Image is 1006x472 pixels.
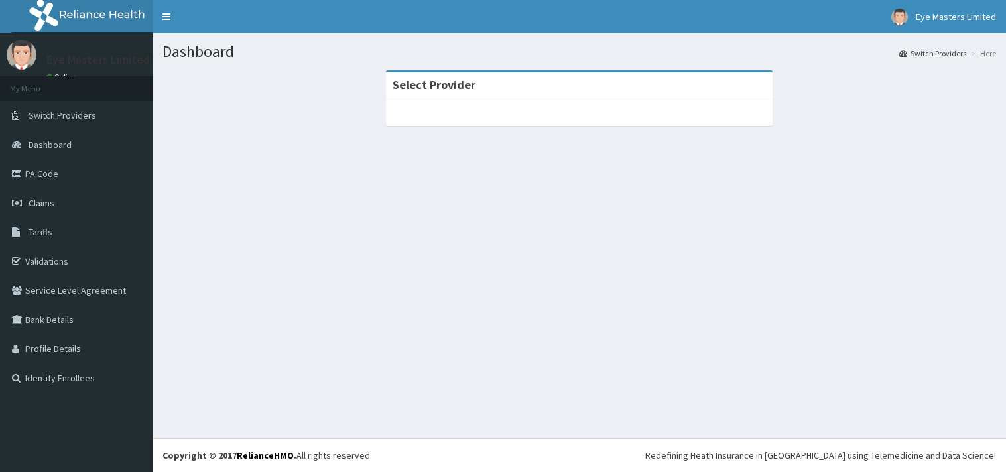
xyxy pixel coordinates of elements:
[29,109,96,121] span: Switch Providers
[29,139,72,150] span: Dashboard
[46,54,150,66] p: Eye Masters Limited
[899,48,966,59] a: Switch Providers
[891,9,908,25] img: User Image
[237,449,294,461] a: RelianceHMO
[153,438,1006,472] footer: All rights reserved.
[46,72,78,82] a: Online
[7,40,36,70] img: User Image
[162,449,296,461] strong: Copyright © 2017 .
[29,197,54,209] span: Claims
[916,11,996,23] span: Eye Masters Limited
[393,77,475,92] strong: Select Provider
[29,226,52,238] span: Tariffs
[162,43,996,60] h1: Dashboard
[645,449,996,462] div: Redefining Heath Insurance in [GEOGRAPHIC_DATA] using Telemedicine and Data Science!
[968,48,996,59] li: Here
